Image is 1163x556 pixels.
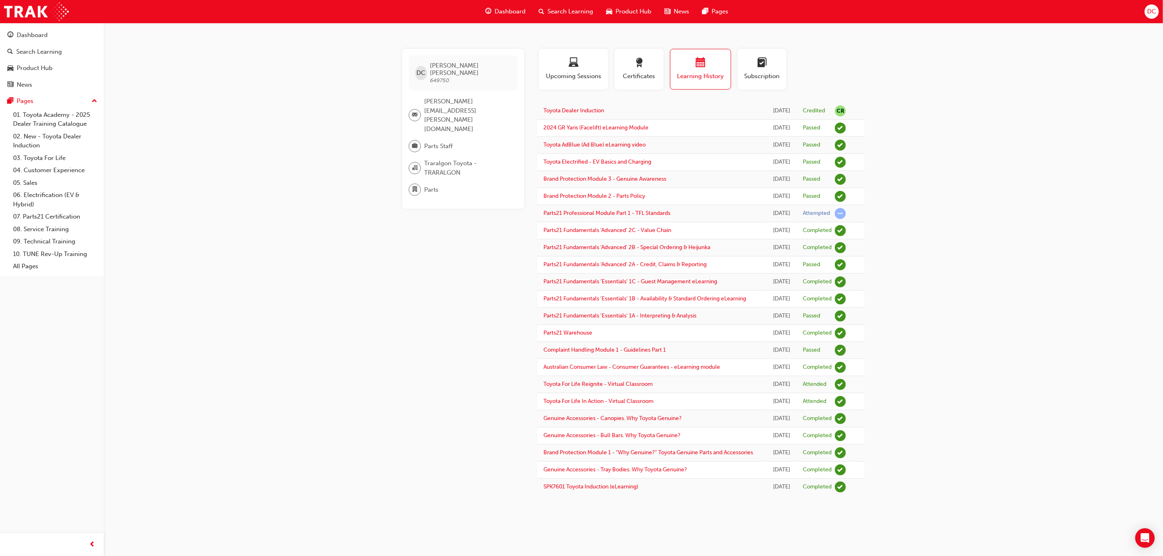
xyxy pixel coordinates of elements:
[10,189,101,210] a: 06. Electrification (EV & Hybrid)
[803,295,832,303] div: Completed
[10,235,101,248] a: 09. Technical Training
[696,3,735,20] a: pages-iconPages
[543,295,746,302] a: Parts21 Fundamentals 'Essentials' 1B - Availability & Standard Ordering eLearning
[621,72,657,81] span: Certificates
[543,210,670,217] a: Parts21 Professional Module Part 1 - TFL Standards
[773,175,791,184] div: Wed Feb 26 2025 12:14:18 GMT+1100 (Australian Eastern Daylight Time)
[835,276,846,287] span: learningRecordVerb_COMPLETE-icon
[606,7,612,17] span: car-icon
[615,7,651,16] span: Product Hub
[430,62,511,77] span: [PERSON_NAME] [PERSON_NAME]
[543,449,753,456] a: Brand Protection Module 1 - "Why Genuine?" Toyota Genuine Parts and Accessories
[773,482,791,492] div: Wed Mar 08 2023 01:00:00 GMT+1100 (Australian Eastern Daylight Time)
[835,174,846,185] span: learningRecordVerb_PASS-icon
[803,312,820,320] div: Passed
[10,260,101,273] a: All Pages
[773,465,791,475] div: Wed May 10 2023 00:00:00 GMT+1000 (Australian Eastern Standard Time)
[744,72,780,81] span: Subscription
[773,140,791,150] div: Wed Feb 26 2025 13:36:09 GMT+1100 (Australian Eastern Daylight Time)
[7,65,13,72] span: car-icon
[543,415,682,422] a: Genuine Accessories - Canopies. Why Toyota Genuine?
[543,227,671,234] a: Parts21 Fundamentals 'Advanced' 2C - Value Chain
[412,141,418,151] span: briefcase-icon
[3,44,101,59] a: Search Learning
[485,7,491,17] span: guage-icon
[835,447,846,458] span: learningRecordVerb_COMPLETE-icon
[835,362,846,373] span: learningRecordVerb_COMPLETE-icon
[773,123,791,133] div: Wed Feb 26 2025 13:48:28 GMT+1100 (Australian Eastern Daylight Time)
[670,49,731,90] button: Learning History
[543,261,707,268] a: Parts21 Fundamentals 'Advanced' 2A - Credit, Claims & Reporting
[543,346,666,353] a: Complaint Handling Module 1 - Guidelines Part 1
[92,96,97,107] span: up-icon
[543,158,651,165] a: Toyota Electrified - EV Basics and Charging
[803,483,832,491] div: Completed
[7,81,13,89] span: news-icon
[10,130,101,152] a: 02. New - Toyota Dealer Induction
[773,397,791,406] div: Thu May 18 2023 00:00:00 GMT+1000 (Australian Eastern Standard Time)
[835,225,846,236] span: learningRecordVerb_COMPLETE-icon
[10,164,101,177] a: 04. Customer Experience
[543,483,638,490] a: SPK7601 Toyota Induction (eLearning)
[803,346,820,354] div: Passed
[543,244,710,251] a: Parts21 Fundamentals 'Advanced' 2B - Special Ordering & Heijunka
[1145,4,1159,19] button: DC
[803,124,820,132] div: Passed
[17,80,32,90] div: News
[757,58,767,69] span: learningplan-icon
[17,31,48,40] div: Dashboard
[424,185,438,195] span: Parts
[90,540,96,550] span: prev-icon
[696,58,705,69] span: calendar-icon
[539,49,608,90] button: Upcoming Sessions
[835,140,846,151] span: learningRecordVerb_PASS-icon
[803,210,830,217] div: Attempted
[532,3,600,20] a: search-iconSearch Learning
[773,311,791,321] div: Tue Mar 05 2024 15:47:19 GMT+1100 (Australian Eastern Daylight Time)
[803,175,820,183] div: Passed
[495,7,526,16] span: Dashboard
[479,3,532,20] a: guage-iconDashboard
[773,414,791,423] div: Wed May 10 2023 00:00:00 GMT+1000 (Australian Eastern Standard Time)
[773,277,791,287] div: Wed Mar 06 2024 13:37:10 GMT+1100 (Australian Eastern Daylight Time)
[773,209,791,218] div: Fri Mar 08 2024 14:00:28 GMT+1100 (Australian Eastern Daylight Time)
[803,398,826,405] div: Attended
[664,7,670,17] span: news-icon
[548,7,593,16] span: Search Learning
[543,312,696,319] a: Parts21 Fundamentals 'Essentials' 1A - Interpreting & Analysis
[543,124,648,131] a: 2024 GR Yaris (Facelift) eLearning Module
[773,346,791,355] div: Fri Jan 12 2024 11:46:59 GMT+1100 (Australian Eastern Daylight Time)
[835,191,846,202] span: learningRecordVerb_PASS-icon
[835,293,846,304] span: learningRecordVerb_COMPLETE-icon
[10,223,101,236] a: 08. Service Training
[543,381,653,387] a: Toyota For Life Reignite - Virtual Classroom
[1135,528,1155,548] div: Open Intercom Messenger
[773,158,791,167] div: Wed Feb 26 2025 13:12:41 GMT+1100 (Australian Eastern Daylight Time)
[3,26,101,94] button: DashboardSearch LearningProduct HubNews
[10,152,101,164] a: 03. Toyota For Life
[600,3,658,20] a: car-iconProduct Hub
[543,193,645,199] a: Brand Protection Module 2 - Parts Policy
[803,107,825,115] div: Credited
[803,158,820,166] div: Passed
[835,105,846,116] span: null-icon
[543,175,666,182] a: Brand Protection Module 3 - Genuine Awareness
[803,432,832,440] div: Completed
[424,97,511,134] span: [PERSON_NAME][EMAIL_ADDRESS][PERSON_NAME][DOMAIN_NAME]
[412,184,418,195] span: department-icon
[773,260,791,269] div: Wed Mar 06 2024 14:33:41 GMT+1100 (Australian Eastern Daylight Time)
[712,7,728,16] span: Pages
[543,466,687,473] a: Genuine Accessories - Tray Bodies. Why Toyota Genuine?
[773,328,791,338] div: Tue Mar 05 2024 14:35:09 GMT+1100 (Australian Eastern Daylight Time)
[10,210,101,223] a: 07. Parts21 Certification
[803,449,832,457] div: Completed
[16,47,62,57] div: Search Learning
[803,363,832,371] div: Completed
[543,141,646,148] a: Toyota AdBlue (Ad Blue) eLearning video
[539,7,544,17] span: search-icon
[835,157,846,168] span: learningRecordVerb_PASS-icon
[424,159,511,177] span: Traralgon Toyota - TRARALGON
[7,32,13,39] span: guage-icon
[835,123,846,134] span: learningRecordVerb_PASS-icon
[543,278,717,285] a: Parts21 Fundamentals 'Essentials' 1C - Guest Management eLearning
